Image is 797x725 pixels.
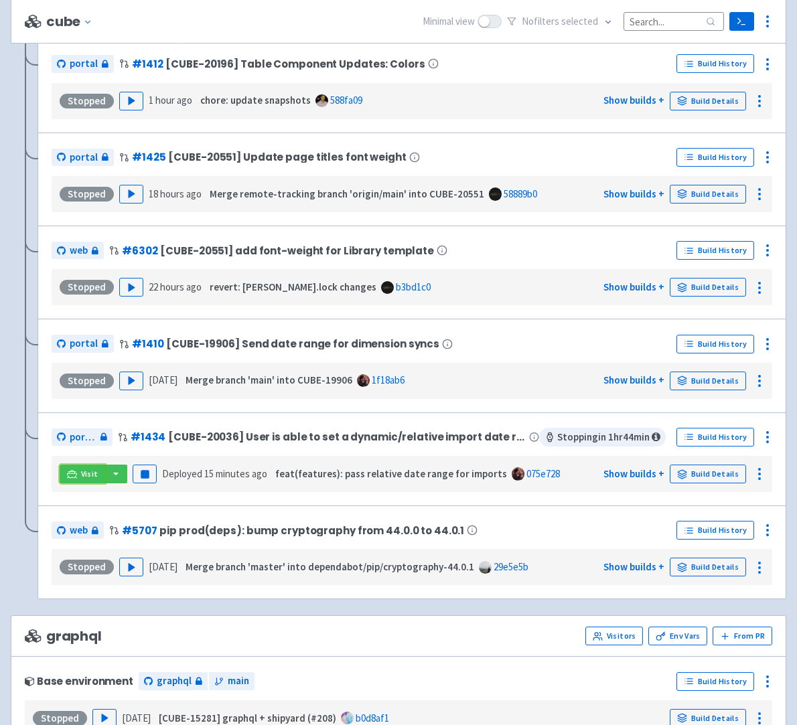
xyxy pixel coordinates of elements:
[713,627,772,645] button: From PR
[52,521,104,540] a: web
[70,56,98,72] span: portal
[60,94,114,108] div: Stopped
[70,430,96,445] span: portal
[504,187,537,200] a: 58889b0
[603,467,664,480] a: Show builds +
[522,14,598,29] span: No filter s
[159,525,464,536] span: pip prod(deps): bump cryptography from 44.0.0 to 44.0.1
[119,92,143,110] button: Play
[372,374,405,386] a: 1f18ab6
[494,560,528,573] a: 29e5e5b
[204,467,267,480] time: 15 minutes ago
[670,372,746,390] a: Build Details
[585,627,643,645] a: Visitors
[670,185,746,204] a: Build Details
[729,12,754,31] a: Terminal
[52,428,113,447] a: portal
[132,57,163,71] a: #1412
[209,672,255,690] a: main
[160,245,434,256] span: [CUBE-20551] add font-weight for Library template
[149,94,192,106] time: 1 hour ago
[603,280,664,293] a: Show builds +
[165,58,425,70] span: [CUBE-20196] Table Component Updates: Colors
[228,673,249,689] span: main
[396,280,431,293] a: b3bd1c0
[25,675,133,687] div: Base environment
[132,150,165,164] a: #1425
[670,465,746,483] a: Build Details
[133,465,157,483] button: Pause
[119,278,143,297] button: Play
[119,558,143,576] button: Play
[52,55,114,73] a: portal
[624,12,724,30] input: Search...
[70,336,98,351] span: portal
[423,14,475,29] span: Minimal view
[200,94,311,106] strong: chore: update snapshots
[676,54,754,73] a: Build History
[603,374,664,386] a: Show builds +
[676,335,754,353] a: Build History
[149,374,177,386] time: [DATE]
[162,467,267,480] span: Deployed
[159,712,336,724] strong: [CUBE-15281] graphql + shipyard (#208)
[122,523,157,538] a: #5707
[149,187,202,200] time: 18 hours ago
[603,560,664,573] a: Show builds +
[670,92,746,110] a: Build Details
[139,672,208,690] a: graphql
[81,469,98,479] span: Visit
[70,150,98,165] span: portal
[670,278,746,297] a: Build Details
[210,280,376,293] strong: revert: [PERSON_NAME].lock changes
[122,244,157,258] a: #6302
[60,280,114,295] div: Stopped
[70,243,88,258] span: web
[52,335,114,353] a: portal
[676,521,754,540] a: Build History
[676,672,754,691] a: Build History
[122,712,151,724] time: [DATE]
[46,14,98,29] button: cube
[210,187,484,200] strong: Merge remote-tracking branch 'origin/main' into CUBE-20551
[166,338,439,349] span: [CUBE-19906] Send date range for dimension syncs
[60,374,114,388] div: Stopped
[676,148,754,167] a: Build History
[70,523,88,538] span: web
[60,560,114,574] div: Stopped
[60,465,105,483] a: Visit
[186,374,352,386] strong: Merge branch 'main' into CUBE-19906
[561,15,598,27] span: selected
[648,627,707,645] a: Env Vars
[676,241,754,260] a: Build History
[670,558,746,576] a: Build Details
[119,372,143,390] button: Play
[526,467,560,480] a: 075e728
[186,560,474,573] strong: Merge branch 'master' into dependabot/pip/cryptography-44.0.1
[539,428,666,447] span: Stopping in 1 hr 44 min
[603,94,664,106] a: Show builds +
[157,673,192,689] span: graphql
[52,242,104,260] a: web
[168,431,526,442] span: [CUBE-20036] User is able to set a dynamic/relative import date range
[275,467,507,480] strong: feat(features): pass relative date range for imports
[149,560,177,573] time: [DATE]
[603,187,664,200] a: Show builds +
[149,280,202,293] time: 22 hours ago
[330,94,362,106] a: 588fa09
[168,151,406,163] span: [CUBE-20551] Update page titles font weight
[131,430,165,444] a: #1434
[676,428,754,447] a: Build History
[52,149,114,167] a: portal
[60,187,114,202] div: Stopped
[119,185,143,204] button: Play
[356,712,389,724] a: b0d8af1
[132,337,163,351] a: #1410
[25,629,102,644] span: graphql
